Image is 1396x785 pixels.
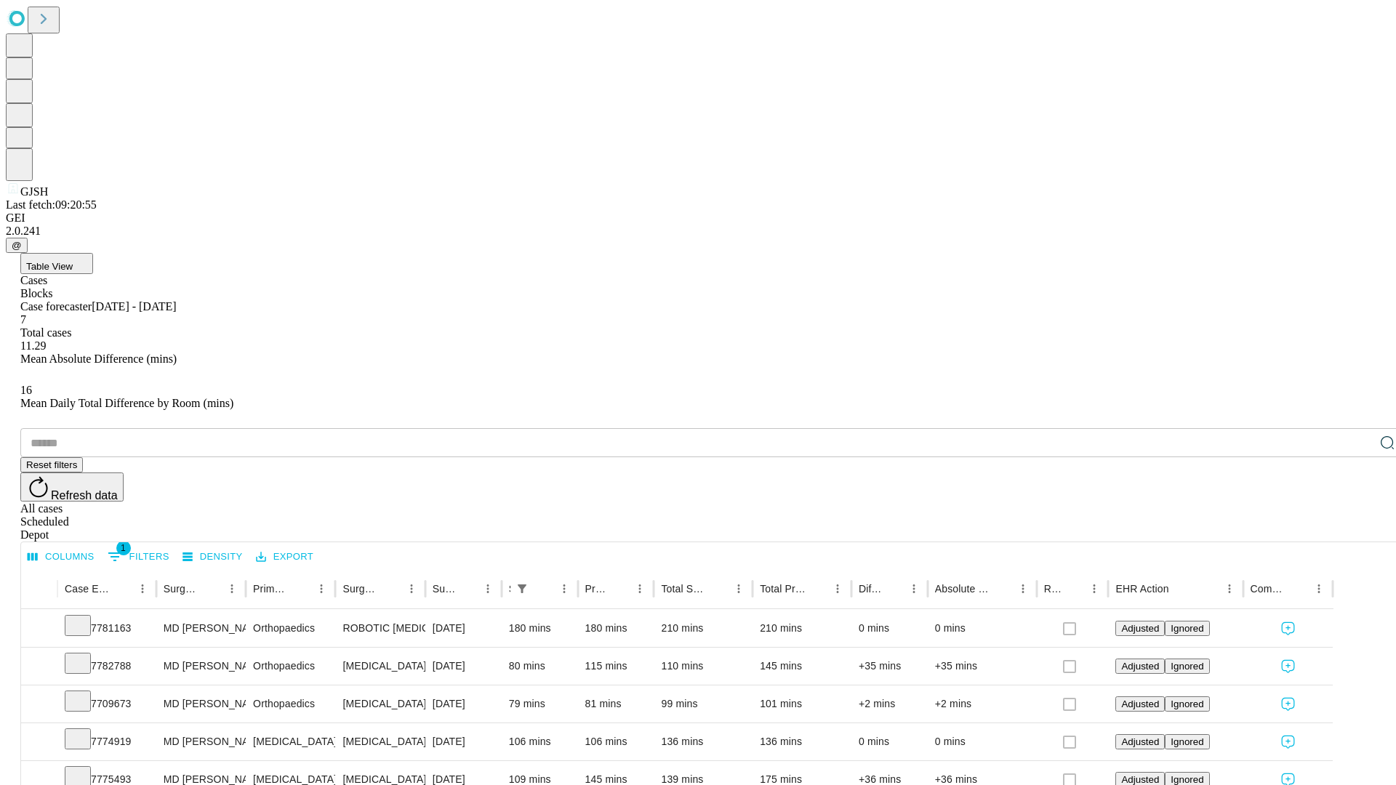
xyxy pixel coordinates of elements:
[65,685,149,722] div: 7709673
[1171,661,1203,672] span: Ignored
[760,723,844,760] div: 136 mins
[1084,579,1104,599] button: Menu
[112,579,132,599] button: Sort
[1171,699,1203,709] span: Ignored
[859,648,920,685] div: +35 mins
[661,648,745,685] div: 110 mins
[1121,623,1159,634] span: Adjusted
[311,579,332,599] button: Menu
[433,723,494,760] div: [DATE]
[935,583,991,595] div: Absolute Difference
[883,579,904,599] button: Sort
[253,685,328,722] div: Orthopaedics
[65,723,149,760] div: 7774919
[20,457,83,472] button: Reset filters
[935,685,1030,722] div: +2 mins
[342,648,417,685] div: [MEDICAL_DATA] [MEDICAL_DATA]
[12,240,22,251] span: @
[28,730,50,755] button: Expand
[342,723,417,760] div: [MEDICAL_DATA]
[729,579,749,599] button: Menu
[1115,734,1165,749] button: Adjusted
[24,546,98,568] button: Select columns
[760,685,844,722] div: 101 mins
[1121,699,1159,709] span: Adjusted
[1121,736,1159,747] span: Adjusted
[433,648,494,685] div: [DATE]
[1171,736,1203,747] span: Ignored
[992,579,1013,599] button: Sort
[222,579,242,599] button: Menu
[253,583,289,595] div: Primary Service
[20,253,93,274] button: Table View
[253,648,328,685] div: Orthopaedics
[904,579,924,599] button: Menu
[433,685,494,722] div: [DATE]
[554,579,574,599] button: Menu
[1115,659,1165,674] button: Adjusted
[164,723,238,760] div: MD [PERSON_NAME] E Md
[509,610,571,647] div: 180 mins
[433,583,456,595] div: Surgery Date
[585,648,647,685] div: 115 mins
[509,648,571,685] div: 80 mins
[512,579,532,599] button: Show filters
[1171,774,1203,785] span: Ignored
[1171,623,1203,634] span: Ignored
[26,261,73,272] span: Table View
[20,185,48,198] span: GJSH
[585,723,647,760] div: 106 mins
[534,579,554,599] button: Sort
[935,723,1030,760] div: 0 mins
[708,579,729,599] button: Sort
[509,685,571,722] div: 79 mins
[20,300,92,313] span: Case forecaster
[6,198,97,211] span: Last fetch: 09:20:55
[1251,583,1287,595] div: Comments
[381,579,401,599] button: Sort
[512,579,532,599] div: 1 active filter
[401,579,422,599] button: Menu
[92,300,176,313] span: [DATE] - [DATE]
[20,313,26,326] span: 7
[1064,579,1084,599] button: Sort
[935,610,1030,647] div: 0 mins
[433,610,494,647] div: [DATE]
[342,685,417,722] div: [MEDICAL_DATA] WITH [MEDICAL_DATA] REPAIR
[1121,661,1159,672] span: Adjusted
[630,579,650,599] button: Menu
[291,579,311,599] button: Sort
[20,353,177,365] span: Mean Absolute Difference (mins)
[20,326,71,339] span: Total cases
[760,583,806,595] div: Total Predicted Duration
[859,685,920,722] div: +2 mins
[253,610,328,647] div: Orthopaedics
[661,723,745,760] div: 136 mins
[859,723,920,760] div: 0 mins
[179,546,246,568] button: Density
[20,384,32,396] span: 16
[26,459,77,470] span: Reset filters
[1165,696,1209,712] button: Ignored
[661,610,745,647] div: 210 mins
[65,583,111,595] div: Case Epic Id
[478,579,498,599] button: Menu
[760,610,844,647] div: 210 mins
[1115,583,1168,595] div: EHR Action
[65,648,149,685] div: 7782788
[28,654,50,680] button: Expand
[661,583,707,595] div: Total Scheduled Duration
[585,685,647,722] div: 81 mins
[20,339,46,352] span: 11.29
[1044,583,1063,595] div: Resolved in EHR
[859,610,920,647] div: 0 mins
[6,225,1390,238] div: 2.0.241
[20,472,124,502] button: Refresh data
[201,579,222,599] button: Sort
[509,723,571,760] div: 106 mins
[1121,774,1159,785] span: Adjusted
[116,541,131,555] span: 1
[1165,659,1209,674] button: Ignored
[28,616,50,642] button: Expand
[1219,579,1240,599] button: Menu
